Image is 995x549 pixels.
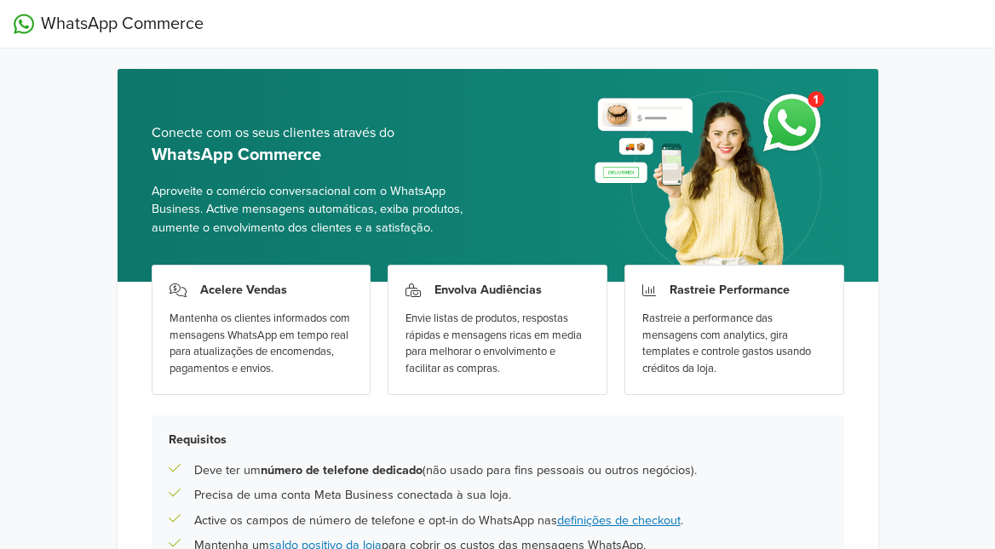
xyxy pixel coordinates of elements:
img: whatsapp_setup_banner [580,81,843,282]
h5: Requisitos [169,432,827,447]
p: Deve ter um (não usado para fins pessoais ou outros negócios). [194,461,697,480]
p: Active os campos de número de telefone e opt-in do WhatsApp nas . [194,512,683,530]
p: Precisa de uma conta Meta Business conectada à sua loja. [194,486,511,505]
b: número de telefone dedicado [261,463,423,478]
img: WhatsApp [14,14,34,34]
h5: Conecte com os seus clientes através do [152,125,485,141]
h5: WhatsApp Commerce [152,145,485,165]
h3: Acelere Vendas [200,283,287,297]
div: Mantenha os clientes informados com mensagens WhatsApp em tempo real para atualizações de encomen... [170,311,354,377]
h3: Envolva Audiências [434,283,542,297]
div: Envie listas de produtos, respostas rápidas e mensagens ricas em media para melhorar o envolvimen... [405,311,590,377]
div: Rastreie a performance das mensagens com analytics, gira templates e controle gastos usando crédi... [642,311,826,377]
h3: Rastreie Performance [670,283,790,297]
span: Aproveite o comércio conversacional com o WhatsApp Business. Active mensagens automáticas, exiba ... [152,182,485,237]
a: definições de checkout [557,513,681,528]
span: WhatsApp Commerce [41,11,204,37]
